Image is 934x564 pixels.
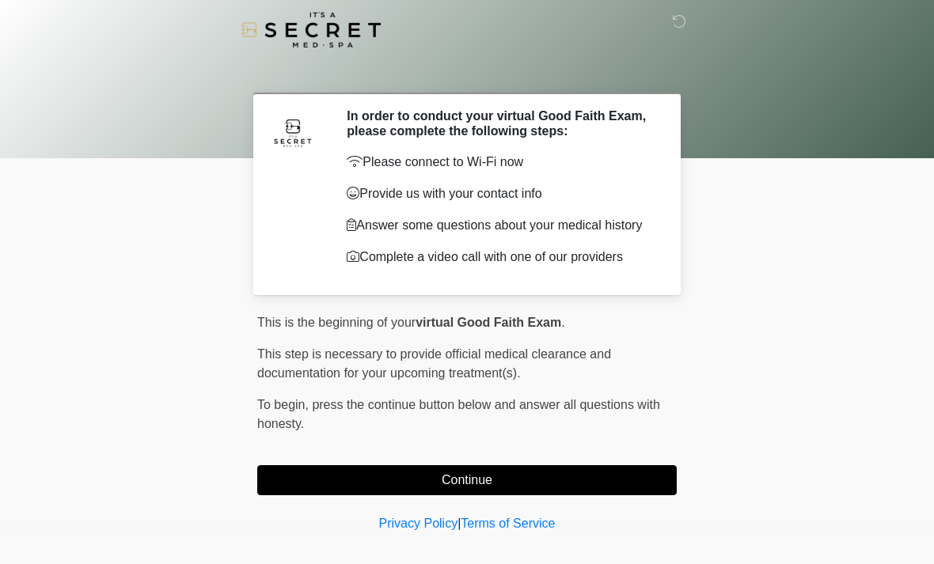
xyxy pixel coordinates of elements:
span: . [561,316,564,329]
a: Terms of Service [461,517,555,530]
p: Provide us with your contact info [347,184,653,203]
span: This is the beginning of your [257,316,416,329]
p: Please connect to Wi-Fi now [347,153,653,172]
a: Privacy Policy [379,517,458,530]
p: Complete a video call with one of our providers [347,248,653,267]
h1: ‎ ‎ [245,57,689,86]
img: Agent Avatar [269,108,317,156]
span: This step is necessary to provide official medical clearance and documentation for your upcoming ... [257,347,611,380]
span: To begin, [257,398,312,411]
img: It's A Secret Med Spa Logo [241,12,381,47]
h2: In order to conduct your virtual Good Faith Exam, please complete the following steps: [347,108,653,138]
span: press the continue button below and answer all questions with honesty. [257,398,660,430]
button: Continue [257,465,677,495]
a: | [458,517,461,530]
strong: virtual Good Faith Exam [416,316,561,329]
p: Answer some questions about your medical history [347,216,653,235]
